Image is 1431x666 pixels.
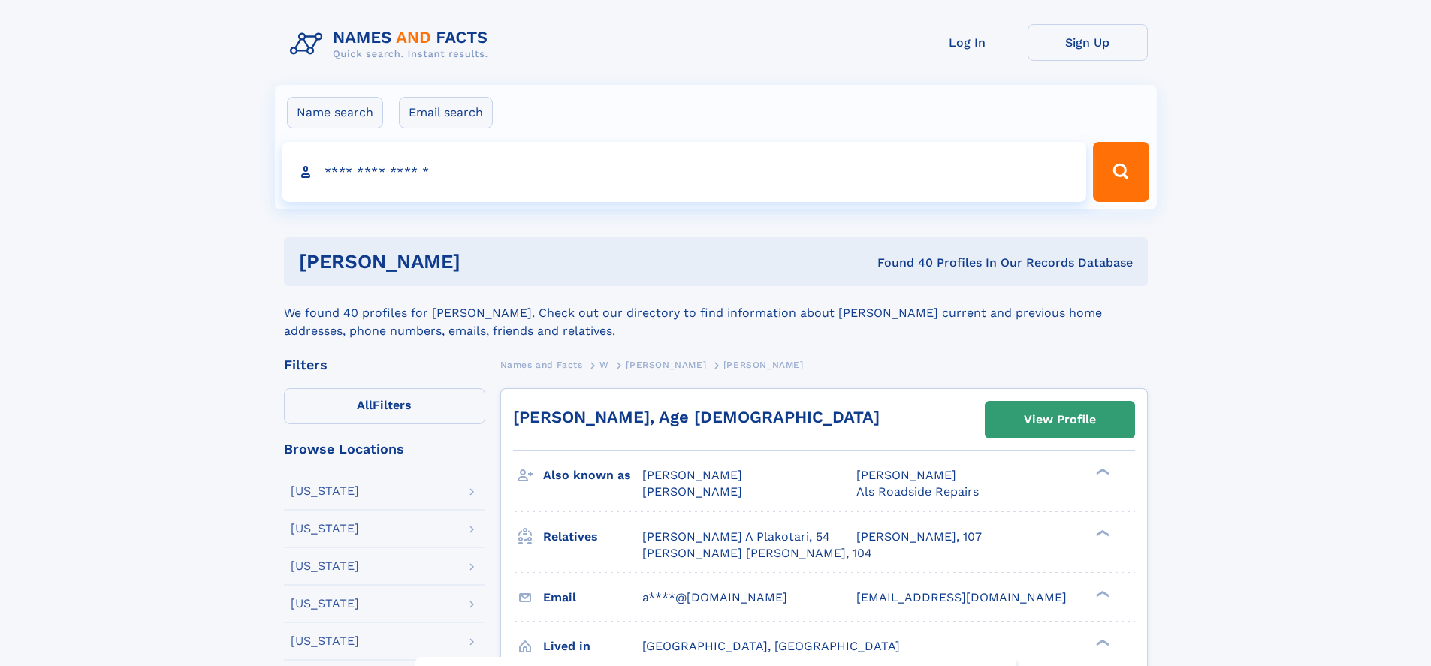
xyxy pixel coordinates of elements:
[669,255,1133,271] div: Found 40 Profiles In Our Records Database
[1092,589,1110,598] div: ❯
[399,97,493,128] label: Email search
[642,545,872,562] a: [PERSON_NAME] [PERSON_NAME], 104
[543,585,642,610] h3: Email
[599,360,609,370] span: W
[626,355,706,374] a: [PERSON_NAME]
[1092,467,1110,477] div: ❯
[291,635,359,647] div: [US_STATE]
[291,598,359,610] div: [US_STATE]
[1024,402,1096,437] div: View Profile
[284,286,1148,340] div: We found 40 profiles for [PERSON_NAME]. Check out our directory to find information about [PERSON...
[284,442,485,456] div: Browse Locations
[986,402,1134,438] a: View Profile
[642,529,830,545] a: [PERSON_NAME] A Plakotari, 54
[282,142,1087,202] input: search input
[642,468,742,482] span: [PERSON_NAME]
[287,97,383,128] label: Name search
[543,463,642,488] h3: Also known as
[513,408,880,426] a: [PERSON_NAME], Age [DEMOGRAPHIC_DATA]
[291,523,359,535] div: [US_STATE]
[856,529,982,545] a: [PERSON_NAME], 107
[642,639,900,653] span: [GEOGRAPHIC_DATA], [GEOGRAPHIC_DATA]
[1093,142,1149,202] button: Search Button
[1028,24,1148,61] a: Sign Up
[543,634,642,659] h3: Lived in
[284,388,485,424] label: Filters
[284,24,500,65] img: Logo Names and Facts
[1092,637,1110,647] div: ❯
[856,468,956,482] span: [PERSON_NAME]
[500,355,583,374] a: Names and Facts
[856,590,1067,604] span: [EMAIL_ADDRESS][DOMAIN_NAME]
[543,524,642,550] h3: Relatives
[1092,528,1110,538] div: ❯
[291,560,359,572] div: [US_STATE]
[357,398,373,412] span: All
[291,485,359,497] div: [US_STATE]
[642,484,742,499] span: [PERSON_NAME]
[626,360,706,370] span: [PERSON_NAME]
[299,252,669,271] h1: [PERSON_NAME]
[723,360,804,370] span: [PERSON_NAME]
[907,24,1028,61] a: Log In
[599,355,609,374] a: W
[284,358,485,372] div: Filters
[856,484,979,499] span: Als Roadside Repairs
